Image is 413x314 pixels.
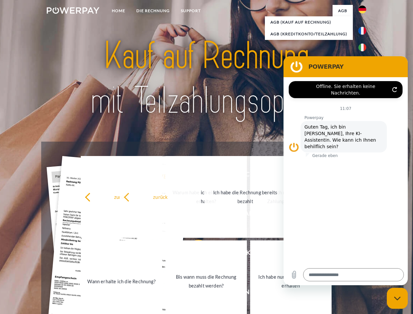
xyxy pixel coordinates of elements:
[208,188,282,206] div: Ich habe die Rechnung bereits bezahlt
[106,5,131,17] a: Home
[387,288,408,309] iframe: Schaltfläche zum Öffnen des Messaging-Fensters; Konversation läuft
[169,272,243,290] div: Bis wann muss die Rechnung bezahlt werden?
[358,44,366,51] img: it
[47,7,99,14] img: logo-powerpay-white.svg
[358,6,366,13] img: de
[175,5,206,17] a: SUPPORT
[254,272,328,290] div: Ich habe nur eine Teillieferung erhalten
[265,28,353,40] a: AGB (Kreditkonto/Teilzahlung)
[265,16,353,28] a: AGB (Kauf auf Rechnung)
[62,31,351,125] img: title-powerpay_de.svg
[131,5,175,17] a: DIE RECHNUNG
[85,192,158,201] div: zurück
[85,277,158,286] div: Wann erhalte ich die Rechnung?
[333,5,353,17] a: agb
[358,27,366,35] img: fr
[284,56,408,285] iframe: Messaging-Fenster
[124,192,197,201] div: zurück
